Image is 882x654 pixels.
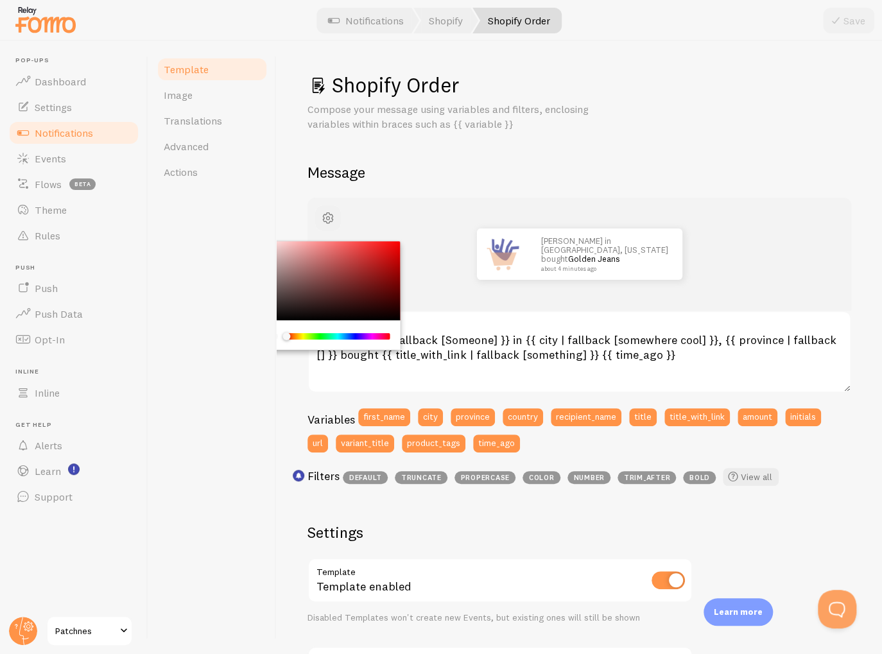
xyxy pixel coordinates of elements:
span: bold [683,471,716,484]
span: Pop-ups [15,56,140,65]
a: Template [156,56,268,82]
span: color [523,471,560,484]
a: Push [8,275,140,301]
button: product_tags [402,435,465,452]
span: number [567,471,610,484]
button: title_with_link [664,408,730,426]
span: Opt-In [35,333,65,346]
span: Template [164,63,209,76]
span: trim_after [618,471,676,484]
button: country [503,408,543,426]
span: Events [35,152,66,165]
button: initials [785,408,821,426]
p: [PERSON_NAME] in [GEOGRAPHIC_DATA], [US_STATE] bought [541,236,670,272]
button: recipient_name [551,408,621,426]
a: Notifications [8,120,140,146]
div: Chrome color picker [256,241,401,350]
a: Image [156,82,268,108]
a: Settings [8,94,140,120]
span: Notifications [35,126,93,139]
div: Disabled Templates won't create new Events, but existing ones will still be shown [307,612,693,624]
small: about 4 minutes ago [541,266,666,272]
h1: Shopify Order [307,72,851,98]
span: Inline [15,368,140,376]
a: Patchnes [46,615,133,646]
button: time_ago [473,435,520,452]
a: Rules [8,223,140,248]
span: Actions [164,166,198,178]
p: Learn more [714,606,763,618]
span: Push Data [35,307,83,320]
a: Alerts [8,433,140,458]
a: Support [8,484,140,510]
img: Fomo [477,228,528,280]
a: Actions [156,159,268,185]
a: Learn [8,458,140,484]
svg: <p>Use filters like | propercase to change CITY to City in your templates</p> [293,470,304,481]
a: Flows beta [8,171,140,197]
h3: Filters [307,469,340,483]
a: Translations [156,108,268,133]
button: amount [738,408,777,426]
h2: Message [307,162,851,182]
span: Patchnes [55,623,116,639]
span: Image [164,89,193,101]
iframe: Help Scout Beacon - Open [818,590,856,628]
span: Inline [35,386,60,399]
span: Push [15,264,140,272]
span: beta [69,178,96,190]
a: View all [723,468,779,486]
span: Push [35,282,58,295]
h2: Settings [307,522,693,542]
button: variant_title [336,435,394,452]
a: Inline [8,380,140,406]
span: propercase [454,471,515,484]
button: province [451,408,495,426]
p: Compose your message using variables and filters, enclosing variables within braces such as {{ va... [307,102,616,132]
span: Theme [35,203,67,216]
button: url [307,435,328,452]
span: Get Help [15,421,140,429]
span: Alerts [35,439,62,452]
div: Learn more [704,598,773,626]
span: Dashboard [35,75,86,88]
div: Template enabled [307,558,693,605]
a: Opt-In [8,327,140,352]
svg: <p>Watch New Feature Tutorials!</p> [68,463,80,475]
button: first_name [358,408,410,426]
button: city [418,408,443,426]
a: Events [8,146,140,171]
a: Golden Jeans [568,254,620,264]
h3: Variables [307,412,355,427]
span: default [343,471,388,484]
img: fomo-relay-logo-orange.svg [13,3,78,36]
span: Advanced [164,140,209,153]
a: Advanced [156,133,268,159]
a: Theme [8,197,140,223]
span: Translations [164,114,222,127]
span: Support [35,490,73,503]
span: Learn [35,465,61,478]
span: Settings [35,101,72,114]
button: title [629,408,657,426]
span: Flows [35,178,62,191]
a: Dashboard [8,69,140,94]
a: Push Data [8,301,140,327]
span: Rules [35,229,60,242]
span: truncate [395,471,447,484]
label: Notification Message [307,311,851,332]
